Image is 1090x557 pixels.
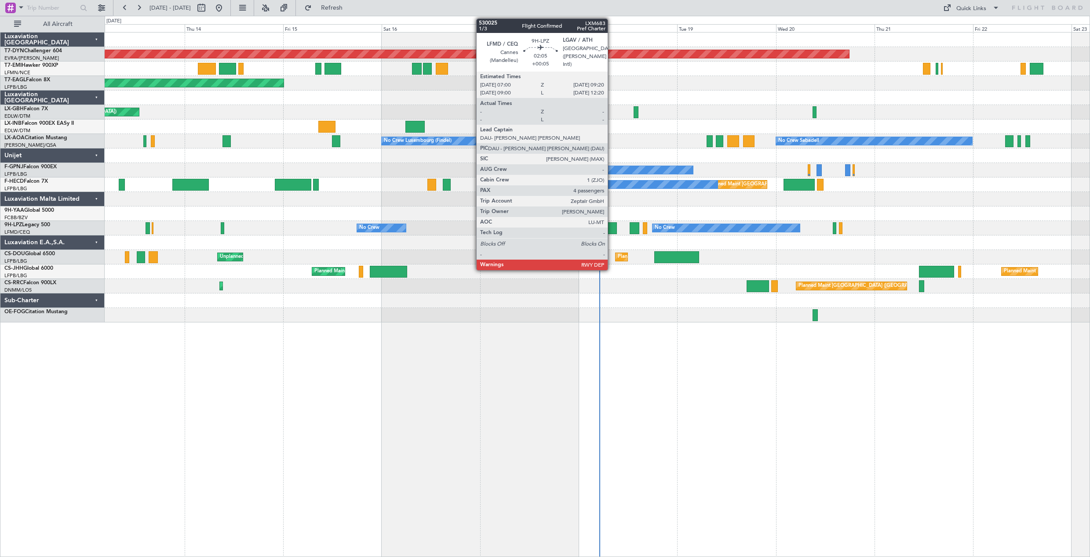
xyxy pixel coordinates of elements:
span: LX-GBH [4,106,24,112]
button: Quick Links [939,1,1004,15]
span: F-GPNJ [4,164,23,170]
a: CS-RRCFalcon 900LX [4,280,56,286]
a: [PERSON_NAME]/QSA [4,142,56,148]
a: CS-DOUGlobal 6500 [4,251,55,257]
span: LX-INB [4,121,22,126]
div: Sat 16 [382,24,480,32]
div: No Crew Luxembourg (Findel) [384,134,452,148]
span: T7-DYN [4,48,24,54]
div: No Crew [359,221,379,235]
a: 9H-YAAGlobal 5000 [4,208,54,213]
a: T7-EAGLFalcon 8X [4,77,50,83]
span: 9H-YAA [4,208,24,213]
a: FCBB/BZV [4,214,28,221]
a: EDLW/DTM [4,113,30,119]
button: Refresh [300,1,353,15]
span: All Aircraft [23,21,93,27]
a: LFPB/LBG [4,258,27,264]
div: Thu 14 [185,24,283,32]
a: LFPB/LBG [4,171,27,177]
span: CS-JHH [4,266,23,271]
div: Wed 20 [776,24,875,32]
a: LFPB/LBG [4,272,27,279]
a: OE-FOGCitation Mustang [4,309,68,315]
div: Unplanned Maint [GEOGRAPHIC_DATA] ([GEOGRAPHIC_DATA]) [220,250,365,264]
div: Wed 13 [86,24,185,32]
div: Planned Maint [GEOGRAPHIC_DATA] ([GEOGRAPHIC_DATA]) [618,250,756,264]
a: LFMN/NCE [4,69,30,76]
span: 9H-LPZ [4,222,22,228]
span: F-HECD [4,179,24,184]
a: LX-INBFalcon 900EX EASy II [4,121,74,126]
a: T7-DYNChallenger 604 [4,48,62,54]
input: Trip Number [27,1,77,14]
a: EVRA/[PERSON_NAME] [4,55,59,61]
div: Fri 15 [283,24,382,32]
span: CS-DOU [4,251,25,257]
a: EDLW/DTM [4,127,30,134]
button: All Aircraft [10,17,95,31]
div: Thu 21 [875,24,973,32]
div: Fri 22 [973,24,1072,32]
span: CS-RRC [4,280,23,286]
a: F-GPNJFalcon 900EX [4,164,57,170]
span: T7-EAGL [4,77,26,83]
div: No Crew [573,178,593,191]
a: T7-EMIHawker 900XP [4,63,58,68]
a: CS-JHHGlobal 6000 [4,266,53,271]
a: 9H-LPZLegacy 500 [4,222,50,228]
div: No Crew [655,221,675,235]
a: LFMD/CEQ [4,229,30,235]
a: F-HECDFalcon 7X [4,179,48,184]
a: LX-AOACitation Mustang [4,135,67,141]
span: T7-EMI [4,63,22,68]
div: Quick Links [956,4,986,13]
div: Planned Maint [GEOGRAPHIC_DATA] ([GEOGRAPHIC_DATA]) [798,279,937,293]
div: Sun 17 [480,24,579,32]
div: No Crew [548,163,569,177]
a: DNMM/LOS [4,287,32,293]
div: No Crew Sabadell [778,134,819,148]
div: Planned Maint Lagos ([PERSON_NAME]) [222,279,313,293]
a: LFPB/LBG [4,84,27,90]
span: Refresh [314,5,350,11]
div: Planned Maint [GEOGRAPHIC_DATA] ([GEOGRAPHIC_DATA]) [314,265,453,278]
span: LX-AOA [4,135,25,141]
div: [DATE] [106,18,121,25]
span: [DATE] - [DATE] [149,4,191,12]
a: LX-GBHFalcon 7X [4,106,48,112]
a: LFPB/LBG [4,185,27,192]
span: OE-FOG [4,309,25,315]
div: Mon 18 [579,24,677,32]
div: Tue 19 [677,24,776,32]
